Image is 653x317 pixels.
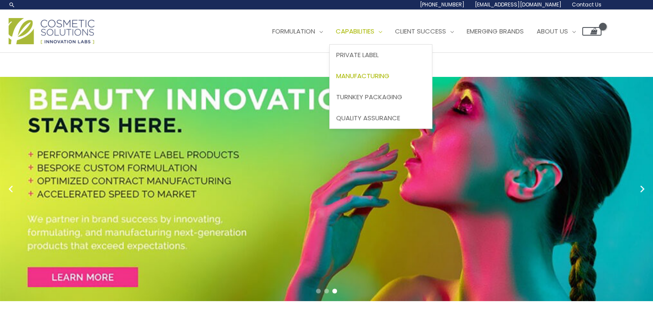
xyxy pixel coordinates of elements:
span: [EMAIL_ADDRESS][DOMAIN_NAME] [475,1,562,8]
a: Emerging Brands [460,18,530,44]
span: Go to slide 1 [316,289,321,293]
span: About Us [537,27,568,36]
a: About Us [530,18,582,44]
a: Formulation [266,18,329,44]
a: Turnkey Packaging [330,86,432,107]
a: Manufacturing [330,66,432,87]
span: Go to slide 3 [332,289,337,293]
a: Capabilities [329,18,389,44]
nav: Site Navigation [259,18,601,44]
span: Private Label [336,50,379,59]
span: Capabilities [336,27,374,36]
span: [PHONE_NUMBER] [420,1,465,8]
span: Turnkey Packaging [336,92,402,101]
button: Previous slide [4,183,17,195]
a: Search icon link [9,1,15,8]
a: Private Label [330,45,432,66]
a: View Shopping Cart, empty [582,27,601,36]
img: Cosmetic Solutions Logo [9,18,94,44]
span: Formulation [272,27,315,36]
button: Next slide [636,183,649,195]
span: Go to slide 2 [324,289,329,293]
span: Emerging Brands [467,27,524,36]
a: Client Success [389,18,460,44]
span: Quality Assurance [336,113,400,122]
a: Quality Assurance [330,107,432,128]
span: Contact Us [572,1,601,8]
span: Client Success [395,27,446,36]
span: Manufacturing [336,71,389,80]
